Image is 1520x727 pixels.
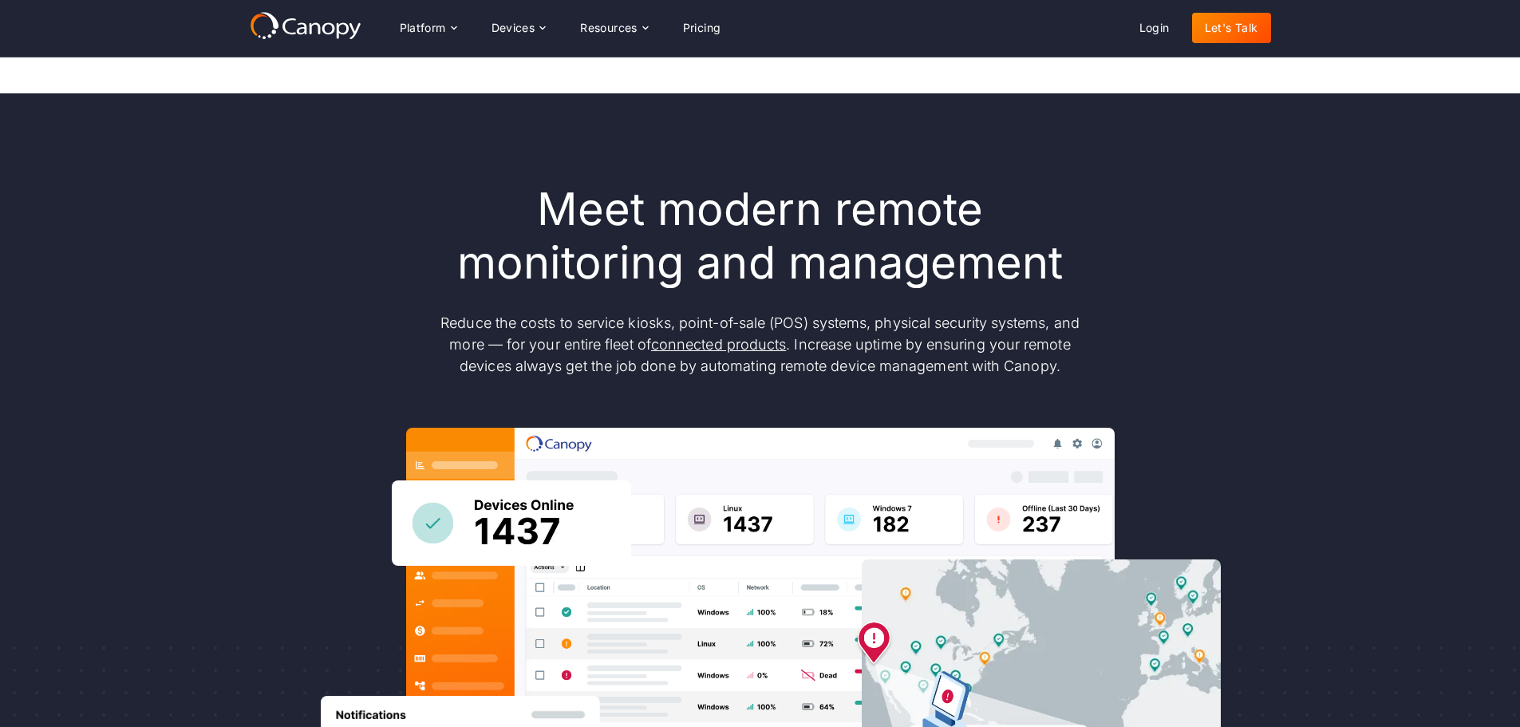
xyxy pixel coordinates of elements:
[425,183,1096,290] h1: Meet modern remote monitoring and management
[492,22,535,34] div: Devices
[479,12,559,44] div: Devices
[425,312,1096,377] p: Reduce the costs to service kiosks, point-of-sale (POS) systems, physical security systems, and m...
[567,12,660,44] div: Resources
[1127,13,1182,43] a: Login
[670,13,734,43] a: Pricing
[387,12,469,44] div: Platform
[1192,13,1271,43] a: Let's Talk
[651,336,786,353] a: connected products
[392,480,631,566] img: Canopy sees how many devices are online
[580,22,638,34] div: Resources
[400,22,446,34] div: Platform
